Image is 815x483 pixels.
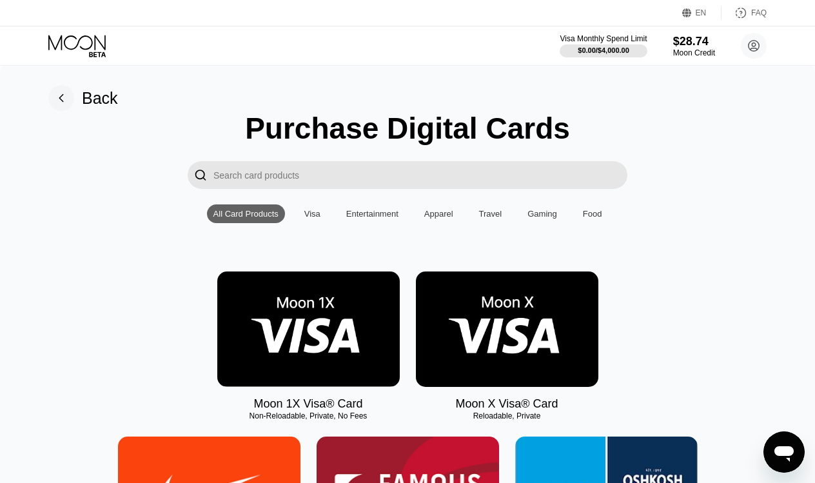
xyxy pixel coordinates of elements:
[578,46,629,54] div: $0.00 / $4,000.00
[188,161,213,189] div: 
[82,89,118,108] div: Back
[527,209,557,219] div: Gaming
[576,204,609,223] div: Food
[673,35,715,48] div: $28.74
[245,111,570,146] div: Purchase Digital Cards
[473,204,509,223] div: Travel
[298,204,327,223] div: Visa
[416,411,598,420] div: Reloadable, Private
[479,209,502,219] div: Travel
[207,204,285,223] div: All Card Products
[424,209,453,219] div: Apparel
[682,6,722,19] div: EN
[455,397,558,411] div: Moon X Visa® Card
[253,397,362,411] div: Moon 1X Visa® Card
[194,168,207,182] div: 
[560,34,647,57] div: Visa Monthly Spend Limit$0.00/$4,000.00
[418,204,460,223] div: Apparel
[696,8,707,17] div: EN
[521,204,564,223] div: Gaming
[673,35,715,57] div: $28.74Moon Credit
[763,431,805,473] iframe: Button to launch messaging window, conversation in progress
[213,209,279,219] div: All Card Products
[217,411,400,420] div: Non-Reloadable, Private, No Fees
[560,34,647,43] div: Visa Monthly Spend Limit
[340,204,405,223] div: Entertainment
[751,8,767,17] div: FAQ
[304,209,320,219] div: Visa
[583,209,602,219] div: Food
[346,209,398,219] div: Entertainment
[48,85,118,111] div: Back
[673,48,715,57] div: Moon Credit
[722,6,767,19] div: FAQ
[213,161,627,189] input: Search card products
